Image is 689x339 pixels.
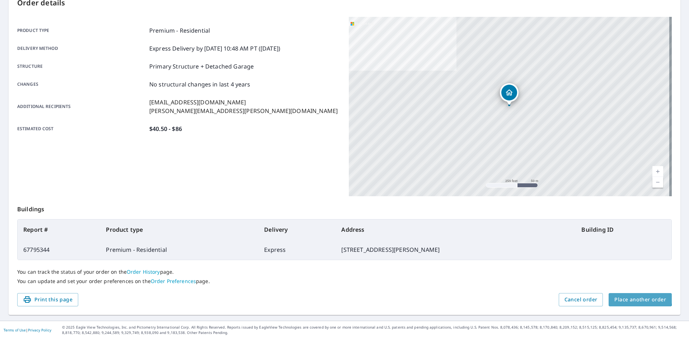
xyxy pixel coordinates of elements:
p: Additional recipients [17,98,146,115]
p: Delivery method [17,44,146,53]
th: Delivery [258,220,336,240]
a: Current Level 17, Zoom In [652,166,663,177]
a: Privacy Policy [28,328,51,333]
p: Structure [17,62,146,71]
p: [PERSON_NAME][EMAIL_ADDRESS][PERSON_NAME][DOMAIN_NAME] [149,107,338,115]
p: Express Delivery by [DATE] 10:48 AM PT ([DATE]) [149,44,280,53]
span: Cancel order [564,295,597,304]
th: Report # [18,220,100,240]
th: Address [336,220,576,240]
td: 67795344 [18,240,100,260]
th: Building ID [576,220,671,240]
a: Order History [127,268,160,275]
p: Product type [17,26,146,35]
a: Order Preferences [151,278,196,284]
p: Buildings [17,196,672,219]
a: Current Level 17, Zoom Out [652,177,663,188]
p: No structural changes in last 4 years [149,80,250,89]
p: Primary Structure + Detached Garage [149,62,254,71]
span: Print this page [23,295,72,304]
td: Premium - Residential [100,240,258,260]
p: Premium - Residential [149,26,210,35]
p: © 2025 Eagle View Technologies, Inc. and Pictometry International Corp. All Rights Reserved. Repo... [62,325,685,335]
p: Changes [17,80,146,89]
p: Estimated cost [17,124,146,133]
td: Express [258,240,336,260]
a: Terms of Use [4,328,26,333]
p: [EMAIL_ADDRESS][DOMAIN_NAME] [149,98,338,107]
button: Print this page [17,293,78,306]
p: | [4,328,51,332]
td: [STREET_ADDRESS][PERSON_NAME] [336,240,576,260]
p: $40.50 - $86 [149,124,182,133]
button: Cancel order [559,293,603,306]
span: Place another order [614,295,666,304]
p: You can update and set your order preferences on the page. [17,278,672,284]
th: Product type [100,220,258,240]
div: Dropped pin, building 1, Residential property, 56 Warren Ave Plymouth, MA 02360 [500,83,519,105]
p: You can track the status of your order on the page. [17,269,672,275]
button: Place another order [609,293,672,306]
